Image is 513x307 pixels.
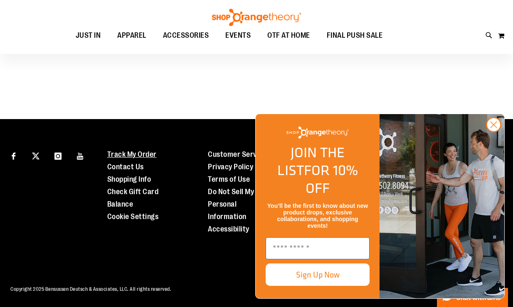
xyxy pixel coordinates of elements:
[318,26,391,45] a: FINAL PUSH SALE
[107,188,159,208] a: Check Gift Card Balance
[277,142,345,180] span: JOIN THE LIST
[267,26,310,45] span: OTF AT HOME
[486,117,501,132] button: Close dialog
[267,202,368,229] span: You’ll be the first to know about new product drops, exclusive collaborations, and shopping events!
[109,26,155,45] a: APPAREL
[117,26,146,45] span: APPAREL
[208,163,253,171] a: Privacy Policy
[163,26,209,45] span: ACCESSORIES
[304,160,358,198] span: FOR 10% OFF
[247,105,513,307] div: FLYOUT Form
[266,237,370,259] input: Enter email
[67,26,109,45] a: JUST IN
[76,26,101,45] span: JUST IN
[107,163,144,171] a: Contact Us
[6,148,21,163] a: Visit our Facebook page
[107,150,157,158] a: Track My Order
[225,26,251,45] span: EVENTS
[217,26,259,45] a: EVENTS
[211,9,302,26] img: Shop Orangetheory
[380,114,504,298] img: Shop Orangtheory
[208,150,266,158] a: Customer Service
[32,152,39,160] img: Twitter
[107,212,159,221] a: Cookie Settings
[327,26,383,45] span: FINAL PUSH SALE
[51,148,65,163] a: Visit our Instagram page
[73,148,88,163] a: Visit our Youtube page
[286,127,349,139] img: Shop Orangetheory
[10,286,171,292] span: Copyright 2025 Bensussen Deutsch & Associates, LLC. All rights reserved.
[208,188,254,221] a: Do Not Sell My Personal Information
[155,26,217,45] a: ACCESSORIES
[208,175,250,183] a: Terms of Use
[208,225,249,233] a: Accessibility
[266,263,370,286] button: Sign Up Now
[107,175,151,183] a: Shopping Info
[29,148,43,163] a: Visit our X page
[259,26,318,45] a: OTF AT HOME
